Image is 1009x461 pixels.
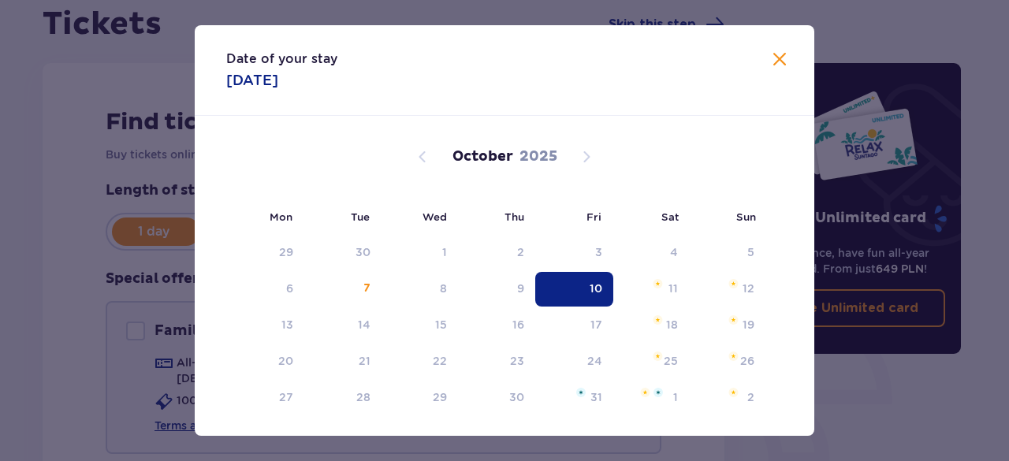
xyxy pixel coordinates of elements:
td: Date not available. Wednesday, October 22, 2025 [382,344,458,379]
div: 29 [279,244,293,260]
td: Date not available. Monday, October 27, 2025 [226,381,304,415]
small: Thu [504,210,524,223]
div: 15 [435,317,447,333]
div: 1 [673,389,678,405]
td: Date not available. Wednesday, October 15, 2025 [382,308,458,343]
div: 8 [440,281,447,296]
div: 3 [595,244,602,260]
div: 7 [363,281,370,296]
td: Date selected. Friday, October 10, 2025 [535,272,613,307]
small: Wed [423,210,447,223]
div: 23 [510,353,524,369]
td: Date not available. Thursday, October 23, 2025 [458,344,536,379]
div: 14 [358,317,370,333]
small: Tue [351,210,370,223]
button: Previous month [413,147,432,166]
td: Date not available. Monday, October 6, 2025 [226,272,304,307]
img: Orange star [728,351,739,361]
div: 13 [281,317,293,333]
td: Date not available. Friday, October 24, 2025 [535,344,613,379]
div: 2 [517,244,524,260]
small: Sat [661,210,679,223]
td: Date not available. Monday, October 13, 2025 [226,308,304,343]
td: Date not available. Tuesday, October 14, 2025 [304,308,382,343]
div: 24 [587,353,602,369]
td: Date not available. Sunday, October 26, 2025 [689,344,765,379]
small: Mon [270,210,292,223]
p: 2025 [519,147,557,166]
img: Orange star [728,279,739,288]
div: 5 [747,244,754,260]
td: Date not available. Sunday, October 12, 2025 [689,272,765,307]
button: Close [770,50,789,70]
img: Blue star [653,388,663,397]
td: Date not available. Saturday, November 1, 2025 [613,381,690,415]
td: Sunday, November 2, 2025 [689,381,765,415]
td: Date not available. Wednesday, October 1, 2025 [382,236,458,270]
img: Orange star [653,351,663,361]
div: 10 [590,281,602,296]
div: 18 [666,317,678,333]
td: Date not available. Monday, October 20, 2025 [226,344,304,379]
div: 25 [664,353,678,369]
td: Date not available. Wednesday, October 8, 2025 [382,272,458,307]
small: Sun [736,210,756,223]
td: Date not available. Thursday, October 2, 2025 [458,236,536,270]
div: 30 [356,244,370,260]
div: 20 [278,353,293,369]
td: Date not available. Tuesday, September 30, 2025 [304,236,382,270]
img: Orange star [653,279,663,288]
img: Orange star [653,315,663,325]
td: Date not available. Sunday, October 19, 2025 [689,308,765,343]
div: 29 [433,389,447,405]
div: 17 [590,317,602,333]
td: Date not available. Tuesday, October 21, 2025 [304,344,382,379]
td: Date not available. Thursday, October 16, 2025 [458,308,536,343]
img: Orange star [728,388,739,397]
td: Date not available. Tuesday, October 28, 2025 [304,381,382,415]
p: [DATE] [226,71,278,90]
td: Date not available. Saturday, October 18, 2025 [613,308,690,343]
div: 16 [512,317,524,333]
div: 11 [668,281,678,296]
button: Next month [577,147,596,166]
td: Date not available. Wednesday, October 29, 2025 [382,381,458,415]
div: 22 [433,353,447,369]
div: 6 [286,281,293,296]
div: 2 [747,389,754,405]
div: 1 [442,244,447,260]
div: 31 [590,389,602,405]
div: 9 [517,281,524,296]
img: Orange star [640,388,650,397]
td: Date not available. Saturday, October 4, 2025 [613,236,690,270]
img: Orange star [728,315,739,325]
div: 30 [509,389,524,405]
div: 28 [356,389,370,405]
td: Date not available. Friday, October 17, 2025 [535,308,613,343]
td: Date not available. Saturday, October 25, 2025 [613,344,690,379]
td: Date not available. Friday, October 31, 2025 [535,381,613,415]
img: Blue star [576,388,586,397]
td: Date not available. Sunday, October 5, 2025 [689,236,765,270]
div: 26 [740,353,754,369]
td: Date not available. Thursday, October 30, 2025 [458,381,536,415]
div: 12 [743,281,754,296]
td: Date not available. Monday, September 29, 2025 [226,236,304,270]
p: Date of your stay [226,50,337,68]
p: October [452,147,513,166]
div: 21 [359,353,370,369]
td: Date not available. Thursday, October 9, 2025 [458,272,536,307]
div: 4 [670,244,678,260]
div: 19 [743,317,754,333]
td: Date not available. Tuesday, October 7, 2025 [304,272,382,307]
td: Date not available. Saturday, October 11, 2025 [613,272,690,307]
td: Date not available. Friday, October 3, 2025 [535,236,613,270]
div: 27 [279,389,293,405]
small: Fri [586,210,601,223]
